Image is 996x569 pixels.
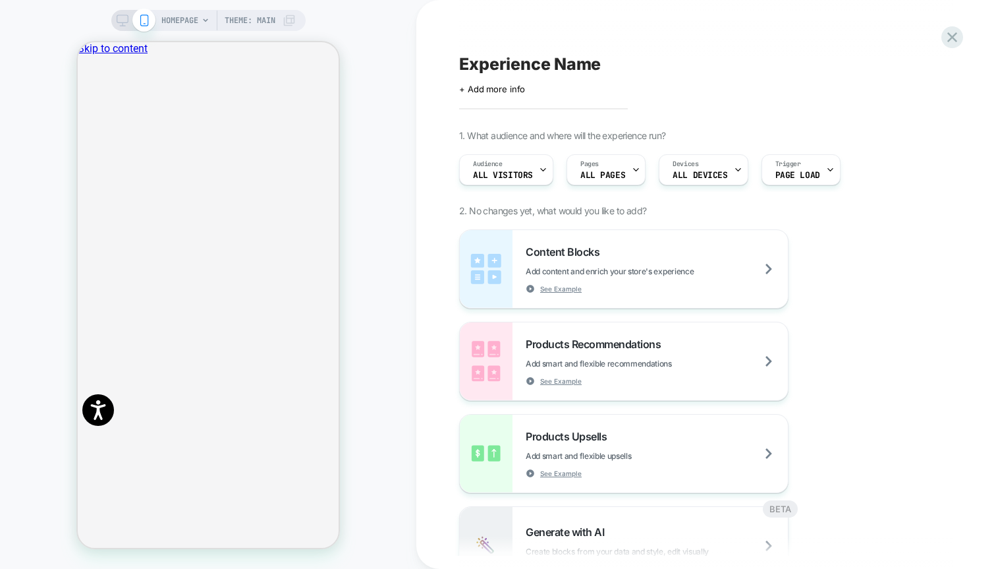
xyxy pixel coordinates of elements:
[459,205,646,216] span: 2. No changes yet, what would you like to add?
[225,10,275,31] span: Theme: MAIN
[526,451,697,461] span: Add smart and flexible upsells
[580,160,599,169] span: Pages
[526,266,760,276] span: Add content and enrich your store's experience
[526,338,667,351] span: Products Recommendations
[473,171,533,180] span: All Visitors
[673,171,727,180] span: ALL DEVICES
[580,171,625,180] span: ALL PAGES
[473,160,503,169] span: Audience
[526,245,606,258] span: Content Blocks
[540,376,582,386] span: See Example
[459,130,665,141] span: 1. What audience and where will the experience run?
[459,84,525,94] span: + Add more info
[526,430,613,443] span: Products Upsells
[540,284,582,293] span: See Example
[763,500,798,518] div: BETA
[526,547,788,566] span: Create blocks from your data and style, edit visually with no code
[161,10,198,31] span: HOMEPAGE
[673,160,698,169] span: Devices
[775,171,820,180] span: Page Load
[526,525,611,539] span: Generate with AI
[459,54,601,74] span: Experience Name
[775,160,801,169] span: Trigger
[526,359,738,369] span: Add smart and flexible recommendations
[540,469,582,478] span: See Example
